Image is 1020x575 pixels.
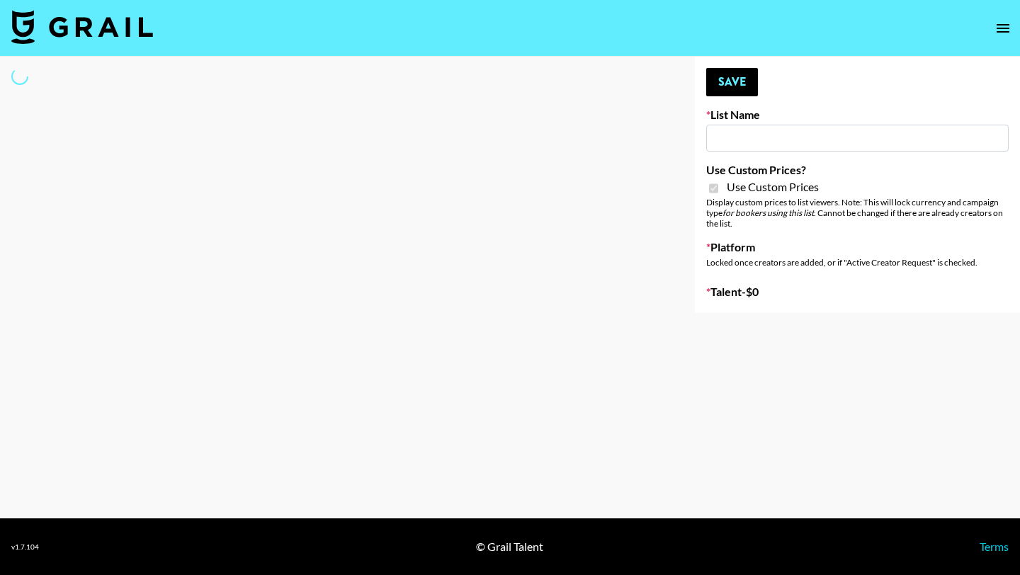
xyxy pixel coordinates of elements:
[476,540,543,554] div: © Grail Talent
[706,285,1009,299] label: Talent - $ 0
[706,197,1009,229] div: Display custom prices to list viewers. Note: This will lock currency and campaign type . Cannot b...
[11,542,39,552] div: v 1.7.104
[706,163,1009,177] label: Use Custom Prices?
[706,68,758,96] button: Save
[11,10,153,44] img: Grail Talent
[980,540,1009,553] a: Terms
[706,240,1009,254] label: Platform
[706,257,1009,268] div: Locked once creators are added, or if "Active Creator Request" is checked.
[727,180,819,194] span: Use Custom Prices
[989,14,1017,42] button: open drawer
[722,207,814,218] em: for bookers using this list
[706,108,1009,122] label: List Name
